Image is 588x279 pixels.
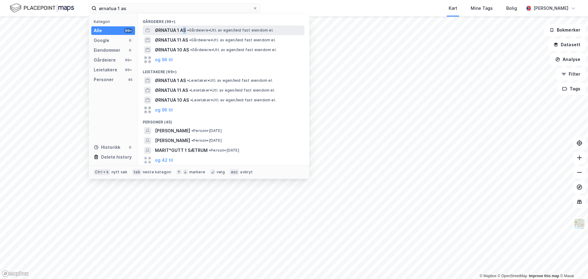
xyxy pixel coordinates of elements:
[190,98,276,103] span: Leietaker • Utl. av egen/leid fast eiendom el.
[240,170,253,175] div: avbryt
[574,218,585,230] img: Z
[544,24,586,36] button: Bokmerker
[155,106,173,114] button: og 96 til
[111,170,128,175] div: nytt søk
[155,77,186,84] span: ØRNATUA 1 AS
[155,27,186,34] span: ØRNATUA 1 AS
[94,19,135,24] div: Kategori
[128,38,133,43] div: 0
[155,137,190,144] span: [PERSON_NAME]
[94,27,102,34] div: Alle
[155,36,188,44] span: ØRNATUA 11 AS
[94,66,117,74] div: Leietakere
[155,147,208,154] span: MARIT*GUTT 1 SÆTRUM
[529,274,559,278] a: Improve this map
[191,138,222,143] span: Person • [DATE]
[94,76,114,83] div: Personer
[550,53,586,66] button: Analyse
[143,170,171,175] div: neste kategori
[155,87,188,94] span: ØRNATUA 11 AS
[94,169,110,175] div: Ctrl + k
[533,5,568,12] div: [PERSON_NAME]
[101,153,132,161] div: Delete history
[94,56,116,64] div: Gårdeiere
[128,145,133,150] div: 0
[10,3,74,13] img: logo.f888ab2527a4732fd821a326f86c7f29.svg
[187,28,189,32] span: •
[189,88,191,92] span: •
[548,39,586,51] button: Datasett
[124,28,133,33] div: 99+
[138,14,309,25] div: Gårdeiere (99+)
[480,274,496,278] a: Mapbox
[94,144,120,151] div: Historikk
[155,46,189,54] span: ØRNATUA 10 AS
[498,274,527,278] a: OpenStreetMap
[189,38,276,43] span: Gårdeiere • Utl. av egen/leid fast eiendom el.
[94,47,120,54] div: Eiendommer
[128,77,133,82] div: 45
[557,250,588,279] iframe: Chat Widget
[96,4,253,13] input: Søk på adresse, matrikkel, gårdeiere, leietakere eller personer
[155,127,190,134] span: [PERSON_NAME]
[2,270,29,277] a: Mapbox homepage
[189,38,191,42] span: •
[187,78,189,83] span: •
[187,28,273,33] span: Gårdeiere • Utl. av egen/leid fast eiendom el.
[190,98,192,102] span: •
[191,128,193,133] span: •
[471,5,493,12] div: Mine Tags
[94,37,109,44] div: Google
[138,115,309,126] div: Personer (45)
[132,169,141,175] div: tab
[155,96,189,104] span: ØRNATUA 10 AS
[189,88,275,93] span: Leietaker • Utl. av egen/leid fast eiendom el.
[556,68,586,80] button: Filter
[155,156,173,164] button: og 42 til
[230,169,239,175] div: esc
[557,83,586,95] button: Tags
[138,65,309,76] div: Leietakere (99+)
[128,48,133,53] div: 0
[189,170,205,175] div: markere
[124,58,133,62] div: 99+
[155,56,173,63] button: og 96 til
[187,78,273,83] span: Leietaker • Utl. av egen/leid fast eiendom el.
[209,148,239,153] span: Person • [DATE]
[217,170,225,175] div: velg
[191,138,193,143] span: •
[209,148,211,153] span: •
[190,47,277,52] span: Gårdeiere • Utl. av egen/leid fast eiendom el.
[506,5,517,12] div: Bolig
[191,128,222,133] span: Person • [DATE]
[190,47,192,52] span: •
[124,67,133,72] div: 99+
[449,5,457,12] div: Kart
